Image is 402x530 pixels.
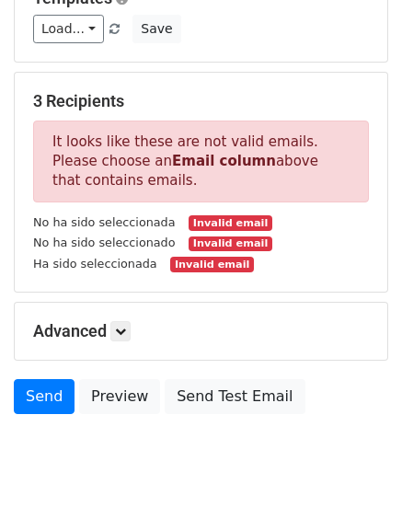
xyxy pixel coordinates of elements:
h5: Advanced [33,321,369,341]
small: Invalid email [189,236,271,252]
strong: Email column [172,153,276,169]
a: Preview [79,379,160,414]
small: No ha sido seleccionado [33,236,176,249]
a: Send Test Email [165,379,304,414]
small: No ha sido seleccionada [33,215,176,229]
small: Invalid email [170,257,253,272]
p: It looks like these are not valid emails. Please choose an above that contains emails. [33,121,369,202]
small: Invalid email [189,215,271,231]
iframe: Chat Widget [310,442,402,530]
h5: 3 Recipients [33,91,369,111]
small: Ha sido seleccionada [33,257,157,271]
a: Load... [33,15,104,43]
div: Widget de chat [310,442,402,530]
a: Send [14,379,75,414]
button: Save [132,15,180,43]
